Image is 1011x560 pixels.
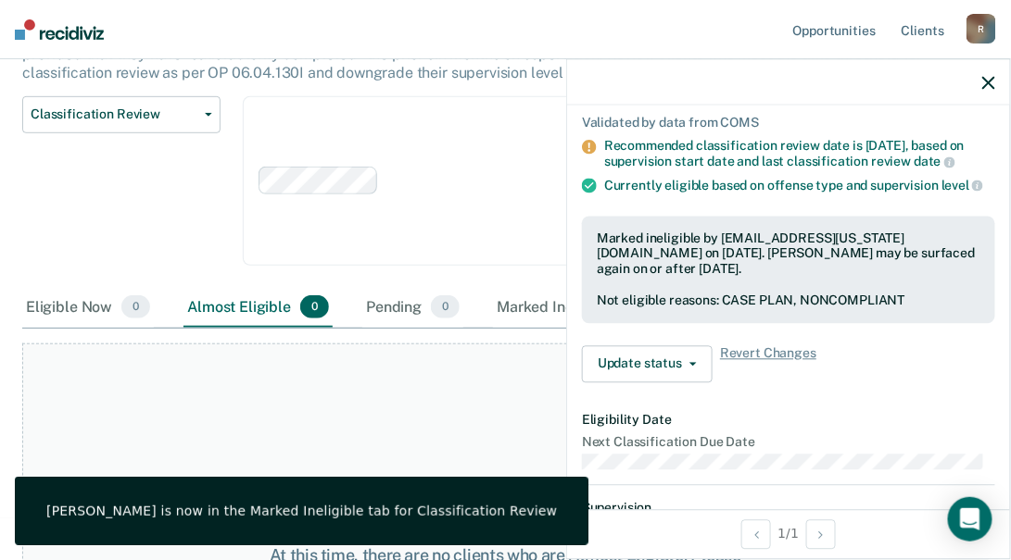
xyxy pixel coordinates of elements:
[15,19,104,40] img: Recidiviz
[582,500,995,516] dt: Supervision
[46,503,557,519] div: [PERSON_NAME] is now in the Marked Ineligible tab for Classification Review
[22,288,154,329] div: Eligible Now
[967,14,996,44] div: R
[582,435,995,451] dt: Next Classification Due Date
[31,106,197,122] span: Classification Review
[720,345,816,382] span: Revert Changes
[582,345,713,382] button: Update status
[948,497,992,541] div: Open Intercom Messenger
[604,138,995,169] div: Recommended classification review date is [DATE], based on supervision start date and last classi...
[604,177,995,193] div: Currently eligible based on offense type and supervision
[941,178,983,193] span: level
[300,295,329,319] span: 0
[431,295,460,319] span: 0
[806,519,836,549] button: Next Opportunity
[567,509,1010,558] div: 1 / 1
[582,115,995,131] div: Validated by data from COMS
[582,412,995,428] dt: Eligibility Date
[183,288,333,329] div: Almost Eligible
[362,288,463,329] div: Pending
[597,292,980,308] div: Not eligible reasons: CASE PLAN, NONCOMPLIANT
[121,295,150,319] span: 0
[597,230,980,277] div: Marked ineligible by [EMAIL_ADDRESS][US_STATE][DOMAIN_NAME] on [DATE]. [PERSON_NAME] may be surfa...
[741,519,771,549] button: Previous Opportunity
[493,288,659,329] div: Marked Ineligible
